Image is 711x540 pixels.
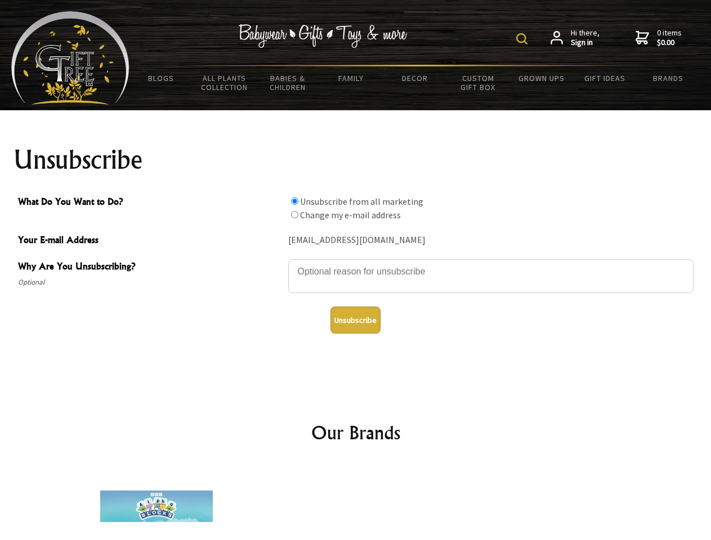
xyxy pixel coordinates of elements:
[18,276,283,289] span: Optional
[300,209,401,220] label: Change my e-mail address
[300,196,423,207] label: Unsubscribe from all marketing
[14,146,698,173] h1: Unsubscribe
[320,66,383,90] a: Family
[18,195,283,211] span: What Do You Want to Do?
[446,66,510,99] a: Custom Gift Box
[571,38,600,48] strong: Sign in
[288,259,694,293] textarea: Why Are You Unsubscribing?
[18,259,283,276] span: Why Are You Unsubscribing?
[516,33,527,44] img: product search
[239,24,408,48] img: Babywear - Gifts - Toys & more
[383,66,446,90] a: Decor
[657,38,682,48] strong: $0.00
[291,197,298,205] input: What Do You Want to Do?
[291,211,298,218] input: What Do You Want to Do?
[18,233,283,249] span: Your E-mail Address
[636,28,682,48] a: 0 items$0.00
[330,307,381,334] button: Unsubscribe
[23,419,689,446] h2: Our Brands
[573,66,637,90] a: Gift Ideas
[509,66,573,90] a: Grown Ups
[657,28,682,48] span: 0 items
[551,28,600,48] a: Hi there,Sign in
[193,66,257,99] a: All Plants Collection
[571,28,600,48] span: Hi there,
[637,66,700,90] a: Brands
[11,11,129,105] img: Babyware - Gifts - Toys and more...
[288,232,694,249] div: [EMAIL_ADDRESS][DOMAIN_NAME]
[256,66,320,99] a: Babies & Children
[129,66,193,90] a: BLOGS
